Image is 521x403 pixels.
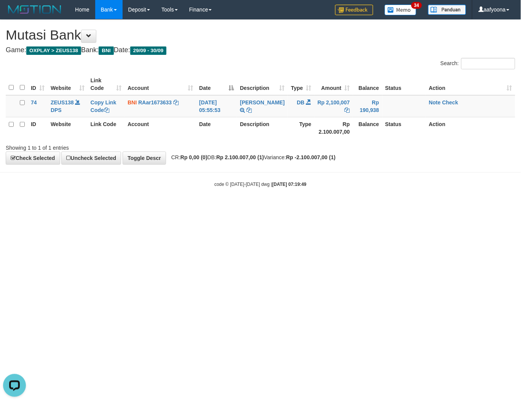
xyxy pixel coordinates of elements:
[426,74,515,95] th: Action: activate to sort column ascending
[28,74,48,95] th: ID: activate to sort column ascending
[138,99,172,106] a: RAar1673633
[428,5,466,15] img: panduan.png
[240,99,284,106] a: [PERSON_NAME]
[411,2,422,9] span: 34
[51,99,74,106] a: ZEUS138
[315,74,353,95] th: Amount: activate to sort column ascending
[429,99,441,106] a: Note
[382,74,426,95] th: Status
[31,99,37,106] span: 74
[125,74,196,95] th: Account: activate to sort column ascending
[385,5,417,15] img: Button%20Memo.svg
[353,117,382,139] th: Balance
[214,182,307,187] small: code © [DATE]-[DATE] dwg |
[426,117,515,139] th: Action
[6,46,515,54] h4: Game: Bank: Date:
[6,152,60,165] a: Check Selected
[123,152,166,165] a: Toggle Descr
[196,74,237,95] th: Date: activate to sort column descending
[61,152,121,165] a: Uncheck Selected
[130,46,167,55] span: 29/09 - 30/09
[99,46,113,55] span: BNI
[3,3,26,26] button: Open LiveChat chat widget
[441,58,515,69] label: Search:
[196,117,237,139] th: Date
[48,117,88,139] th: Website
[353,74,382,95] th: Balance
[288,74,315,95] th: Type: activate to sort column ascending
[288,117,315,139] th: Type
[168,154,336,160] span: CR: DB: Variance:
[88,74,125,95] th: Link Code: activate to sort column ascending
[286,154,336,160] strong: Rp -2.100.007,00 (1)
[297,99,305,106] span: DB
[181,154,208,160] strong: Rp 0,00 (0)
[353,95,382,117] td: Rp 190,938
[128,99,137,106] span: BNI
[6,141,211,152] div: Showing 1 to 1 of 1 entries
[345,107,350,113] a: Copy Rp 2,100,007 to clipboard
[48,95,88,117] td: DPS
[88,117,125,139] th: Link Code
[125,117,196,139] th: Account
[382,117,426,139] th: Status
[461,58,515,69] input: Search:
[216,154,264,160] strong: Rp 2.100.007,00 (1)
[196,95,237,117] td: [DATE] 05:55:53
[26,46,81,55] span: OXPLAY > ZEUS138
[173,99,179,106] a: Copy RAar1673633 to clipboard
[237,74,288,95] th: Description: activate to sort column ascending
[6,4,64,15] img: MOTION_logo.png
[442,99,458,106] a: Check
[28,117,48,139] th: ID
[335,5,373,15] img: Feedback.jpg
[237,117,288,139] th: Description
[315,95,353,117] td: Rp 2,100,007
[272,182,307,187] strong: [DATE] 07:19:49
[48,74,88,95] th: Website: activate to sort column ascending
[6,27,515,43] h1: Mutasi Bank
[91,99,117,113] a: Copy Link Code
[246,107,252,113] a: Copy ROBI PERMADI to clipboard
[315,117,353,139] th: Rp 2.100.007,00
